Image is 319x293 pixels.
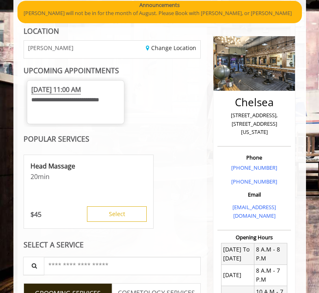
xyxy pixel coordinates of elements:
[219,111,289,136] p: [STREET_ADDRESS],[STREET_ADDRESS][US_STATE]
[231,164,277,171] a: [PHONE_NUMBER]
[217,234,291,240] h3: Opening Hours
[254,243,287,265] td: 8 A.M - 8 P.M
[28,45,74,51] span: [PERSON_NAME]
[30,162,147,171] p: Head Massage
[24,9,296,17] p: [PERSON_NAME] will not be in for the month of August. Please Book with [PERSON_NAME], or [PERSON_...
[24,241,201,249] div: SELECT A SERVICE
[231,178,277,185] a: [PHONE_NUMBER]
[24,66,119,75] b: UPCOMING APPOINTMENTS
[30,210,41,219] p: 45
[219,192,289,197] h3: Email
[24,134,89,144] b: POPULAR SERVICES
[146,44,196,52] a: Change Location
[232,203,276,219] a: [EMAIL_ADDRESS][DOMAIN_NAME]
[30,172,147,181] p: 20
[221,265,254,286] td: [DATE]
[31,85,81,94] span: [DATE] 11:00 AM
[254,265,287,286] td: 8 A.M - 7 P.M
[139,1,180,9] b: Announcements
[38,172,50,181] span: min
[87,206,147,222] button: Select
[219,155,289,160] h3: Phone
[30,210,34,219] span: $
[24,26,59,36] b: LOCATION
[221,243,254,265] td: [DATE] To [DATE]
[219,96,289,108] h2: Chelsea
[23,257,44,275] button: Service Search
